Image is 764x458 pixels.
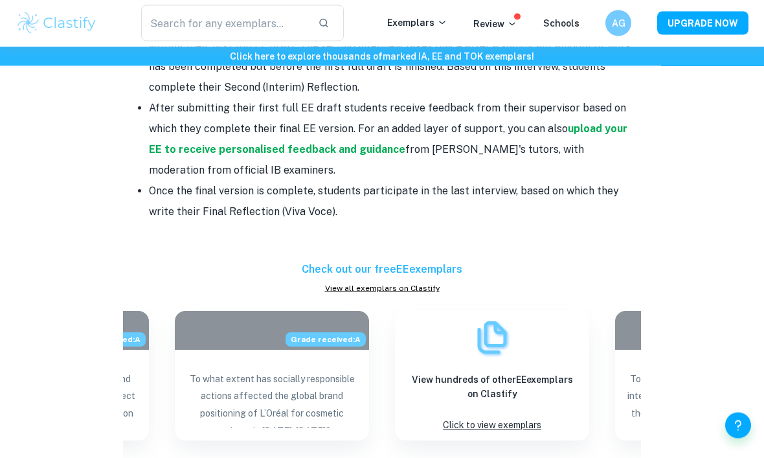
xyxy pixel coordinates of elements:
button: AG [605,10,631,36]
p: Exemplars [387,16,447,30]
a: Blog exemplar: To what extent has socially responsible Grade received:ATo what extent has sociall... [175,312,369,441]
li: After submitting their first full EE draft students receive feedback from their supervisor based ... [149,98,641,181]
li: Once the final version is complete, students participate in the last interview, based on which th... [149,181,641,223]
h6: Click here to explore thousands of marked IA, EE and TOK exemplars ! [3,49,761,63]
a: View all exemplars on Clastify [123,283,641,295]
h6: View hundreds of other EE exemplars on Clastify [405,373,579,402]
input: Search for any exemplars... [141,5,308,41]
p: Click to view exemplars [443,417,541,435]
h6: AG [611,16,626,30]
a: Schools [543,18,579,29]
h6: Check out our free EE exemplars [123,262,641,278]
span: Grade received: A [286,333,366,347]
button: Help and Feedback [725,413,751,439]
p: To what extent has socially responsible actions affected the global brand positioning of L’Oréal ... [185,371,359,428]
button: UPGRADE NOW [657,12,748,35]
img: Exemplars [473,319,511,358]
img: Clastify logo [16,10,98,36]
p: Review [473,17,517,31]
a: ExemplarsView hundreds of otherEEexemplars on ClastifyClick to view exemplars [395,312,589,441]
